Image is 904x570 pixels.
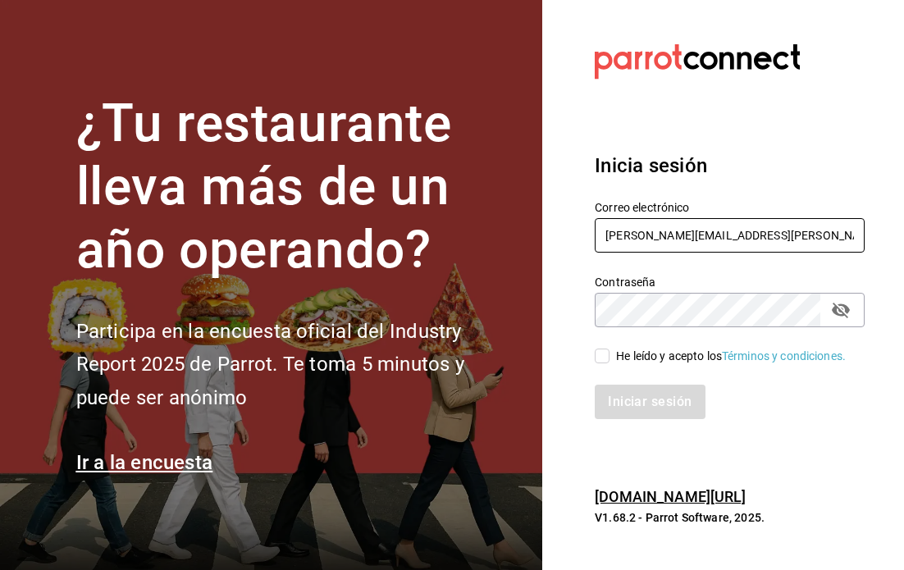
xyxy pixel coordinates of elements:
input: Ingresa tu correo electrónico [595,218,865,253]
h3: Inicia sesión [595,151,865,180]
label: Correo electrónico [595,202,865,213]
label: Contraseña [595,276,865,288]
a: Ir a la encuesta [76,451,213,474]
p: V1.68.2 - Parrot Software, 2025. [595,509,865,526]
h1: ¿Tu restaurante lleva más de un año operando? [76,93,519,281]
a: Términos y condiciones. [722,349,846,363]
a: [DOMAIN_NAME][URL] [595,488,746,505]
div: He leído y acepto los [616,348,846,365]
button: passwordField [827,296,855,324]
h2: Participa en la encuesta oficial del Industry Report 2025 de Parrot. Te toma 5 minutos y puede se... [76,315,519,415]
